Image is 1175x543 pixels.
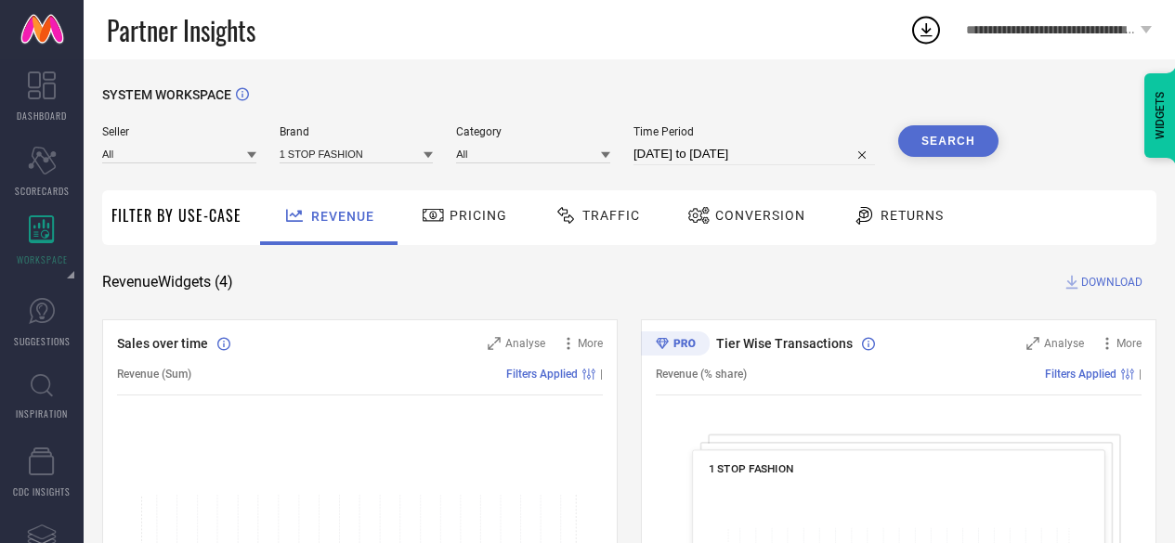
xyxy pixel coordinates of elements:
span: DOWNLOAD [1081,273,1142,291]
svg: Zoom [1026,337,1039,350]
span: Returns [881,208,944,223]
span: More [578,337,603,350]
svg: Zoom [488,337,501,350]
span: SCORECARDS [15,184,70,198]
button: Search [898,125,999,157]
span: CDC INSIGHTS [13,485,71,498]
span: | [1139,368,1142,381]
span: | [600,368,603,381]
span: Filters Applied [506,368,578,381]
span: Seller [102,125,256,138]
span: Brand [280,125,434,138]
span: Conversion [715,208,805,223]
span: Analyse [1044,337,1084,350]
span: Revenue (% share) [656,368,747,381]
span: Revenue [311,209,374,224]
div: Premium [641,331,710,359]
span: Partner Insights [107,11,255,49]
span: Time Period [633,125,875,138]
span: Tier Wise Transactions [716,336,853,351]
span: WORKSPACE [17,252,68,266]
span: Pricing [450,208,507,223]
span: SYSTEM WORKSPACE [102,87,231,102]
span: Traffic [582,208,640,223]
div: Open download list [909,13,943,46]
span: Category [456,125,610,138]
span: Analyse [505,337,545,350]
span: Revenue Widgets ( 4 ) [102,273,233,291]
span: Revenue (Sum) [117,368,191,381]
span: Sales over time [117,336,208,351]
span: INSPIRATION [16,407,68,420]
span: DASHBOARD [17,109,67,123]
span: Filter By Use-Case [111,204,242,226]
span: Filters Applied [1045,368,1116,381]
span: 1 STOP FASHION [709,462,794,475]
input: Select time period [633,143,875,165]
span: More [1116,337,1142,350]
span: SUGGESTIONS [14,334,71,348]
